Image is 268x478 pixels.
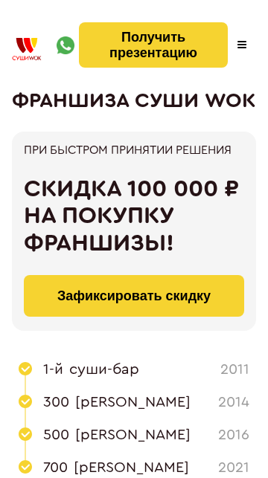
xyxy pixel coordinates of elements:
span: [PERSON_NAME] [75,427,191,444]
div: При быстром принятии решения [24,143,244,157]
span: [PERSON_NAME] [75,394,191,411]
button: Получить презентацию [79,22,228,68]
span: [PERSON_NAME] [74,459,189,477]
img: СУШИWOK [12,38,42,60]
span: 700 [43,459,68,477]
a: [PHONE_NUMBER] [57,34,79,56]
div: 2016 [218,419,249,451]
span: суши-бар [69,361,139,378]
span: 300 [43,394,69,411]
h1: ФРАНШИЗА СУШИ WOK [12,89,256,113]
div: 2011 [220,353,249,386]
span: 1-й [43,361,63,378]
span: 500 [43,427,69,444]
button: Зафиксировать скидку [24,275,244,317]
div: Скидка 100 000 ₽ на покупку франшизы! [24,175,244,257]
div: 2014 [218,386,249,419]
